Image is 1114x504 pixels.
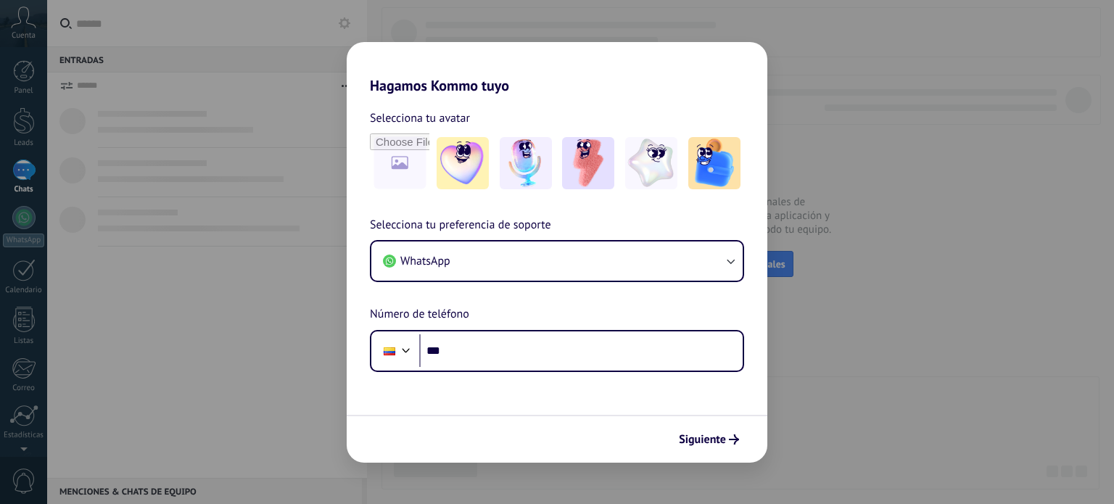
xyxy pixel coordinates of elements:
img: -2.jpeg [500,137,552,189]
h2: Hagamos Kommo tuyo [347,42,767,94]
div: Colombia: + 57 [376,336,403,366]
span: WhatsApp [400,254,450,268]
img: -5.jpeg [688,137,740,189]
img: -1.jpeg [437,137,489,189]
button: Siguiente [672,427,746,452]
span: Selecciona tu preferencia de soporte [370,216,551,235]
img: -4.jpeg [625,137,677,189]
span: Número de teléfono [370,305,469,324]
button: WhatsApp [371,241,743,281]
span: Siguiente [679,434,726,445]
span: Selecciona tu avatar [370,109,470,128]
img: -3.jpeg [562,137,614,189]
